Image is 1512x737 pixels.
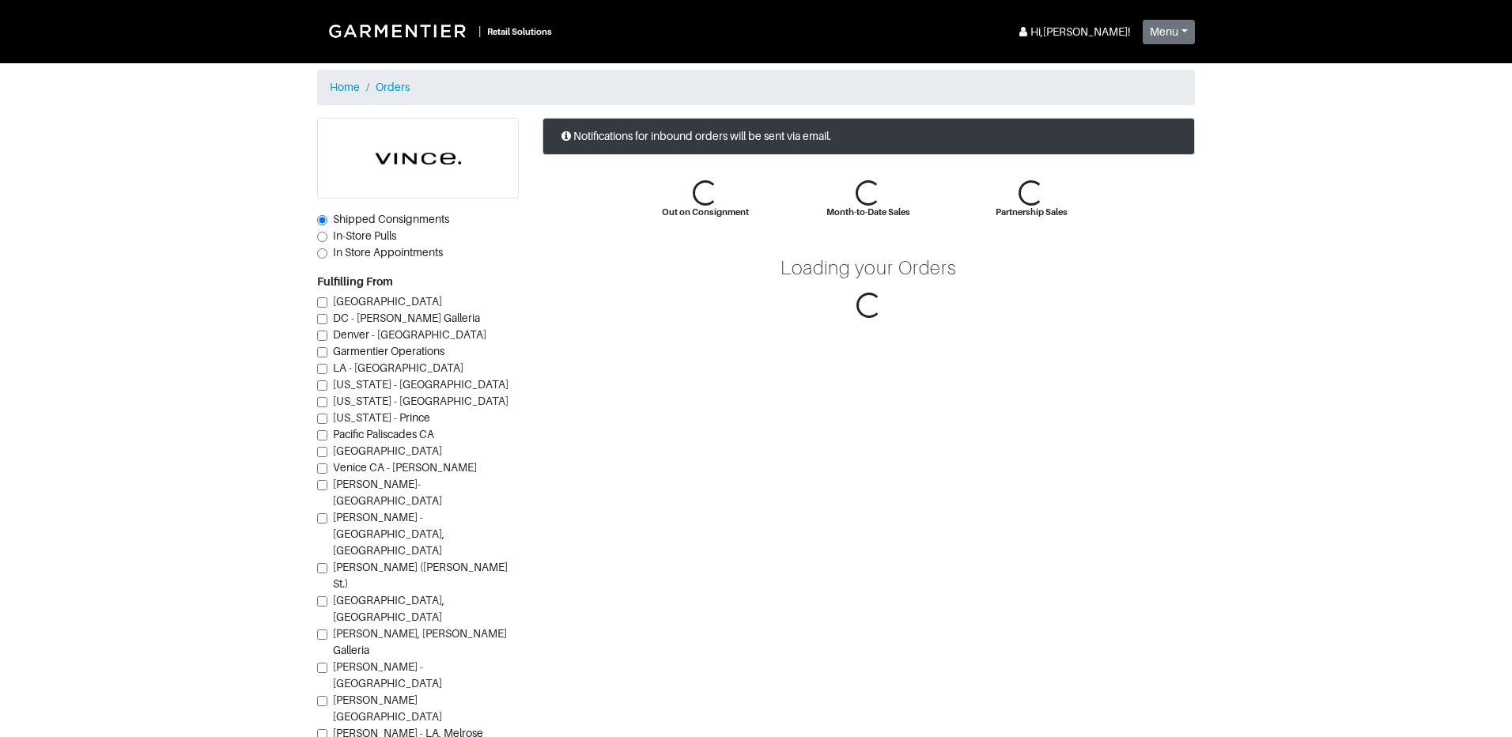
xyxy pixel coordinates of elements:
span: [GEOGRAPHIC_DATA], [GEOGRAPHIC_DATA] [333,594,444,623]
input: [PERSON_NAME] ([PERSON_NAME] St.) [317,563,327,573]
span: [GEOGRAPHIC_DATA] [333,444,442,457]
input: Venice CA - [PERSON_NAME] [317,463,327,474]
span: Venice CA - [PERSON_NAME] [333,461,477,474]
input: In Store Appointments [317,248,327,259]
input: Denver - [GEOGRAPHIC_DATA] [317,331,327,341]
div: | [478,23,481,40]
input: [PERSON_NAME] - [GEOGRAPHIC_DATA], [GEOGRAPHIC_DATA] [317,513,327,523]
input: Pacific Paliscades CA [317,430,327,440]
span: DC - [PERSON_NAME] Galleria [333,312,480,324]
span: [PERSON_NAME][GEOGRAPHIC_DATA] [333,694,442,723]
span: [PERSON_NAME] ([PERSON_NAME] St.) [333,561,508,590]
input: [PERSON_NAME] - [GEOGRAPHIC_DATA] [317,663,327,673]
span: In Store Appointments [333,246,443,259]
input: [US_STATE] - [GEOGRAPHIC_DATA] [317,380,327,391]
div: Partnership Sales [996,206,1068,219]
input: [US_STATE] - [GEOGRAPHIC_DATA] [317,397,327,407]
a: |Retail Solutions [317,13,558,49]
div: Month-to-Date Sales [826,206,910,219]
input: [PERSON_NAME]-[GEOGRAPHIC_DATA] [317,480,327,490]
span: Pacific Paliscades CA [333,428,434,440]
span: LA - [GEOGRAPHIC_DATA] [333,361,463,374]
input: LA - [GEOGRAPHIC_DATA] [317,364,327,374]
span: [PERSON_NAME], [PERSON_NAME] Galleria [333,627,507,656]
input: In-Store Pulls [317,232,327,242]
span: Garmentier Operations [333,345,444,357]
a: Home [330,81,360,93]
span: [PERSON_NAME] - [GEOGRAPHIC_DATA], [GEOGRAPHIC_DATA] [333,511,444,557]
div: Notifications for inbound orders will be sent via email. [542,118,1195,155]
span: [US_STATE] - [GEOGRAPHIC_DATA] [333,395,508,407]
span: [US_STATE] - [GEOGRAPHIC_DATA] [333,378,508,391]
input: [GEOGRAPHIC_DATA] [317,297,327,308]
div: Hi, [PERSON_NAME] ! [1016,24,1130,40]
input: [PERSON_NAME][GEOGRAPHIC_DATA] [317,696,327,706]
span: Shipped Consignments [333,213,449,225]
span: [US_STATE] - Prince [333,411,430,424]
span: Denver - [GEOGRAPHIC_DATA] [333,328,486,341]
span: In-Store Pulls [333,229,396,242]
input: Garmentier Operations [317,347,327,357]
input: Shipped Consignments [317,215,327,225]
img: cyAkLTq7csKWtL9WARqkkVaF.png [318,119,518,198]
small: Retail Solutions [487,27,552,36]
div: Out on Consignment [662,206,749,219]
input: [US_STATE] - Prince [317,414,327,424]
label: Fulfilling From [317,274,393,290]
button: Menu [1143,20,1195,44]
nav: breadcrumb [317,70,1195,105]
a: Orders [376,81,410,93]
input: [GEOGRAPHIC_DATA] [317,447,327,457]
input: [GEOGRAPHIC_DATA], [GEOGRAPHIC_DATA] [317,596,327,607]
span: [GEOGRAPHIC_DATA] [333,295,442,308]
input: DC - [PERSON_NAME] Galleria [317,314,327,324]
img: Garmentier [320,16,478,46]
span: [PERSON_NAME] - [GEOGRAPHIC_DATA] [333,660,442,690]
input: [PERSON_NAME], [PERSON_NAME] Galleria [317,629,327,640]
span: [PERSON_NAME]-[GEOGRAPHIC_DATA] [333,478,442,507]
div: Loading your Orders [781,257,957,280]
